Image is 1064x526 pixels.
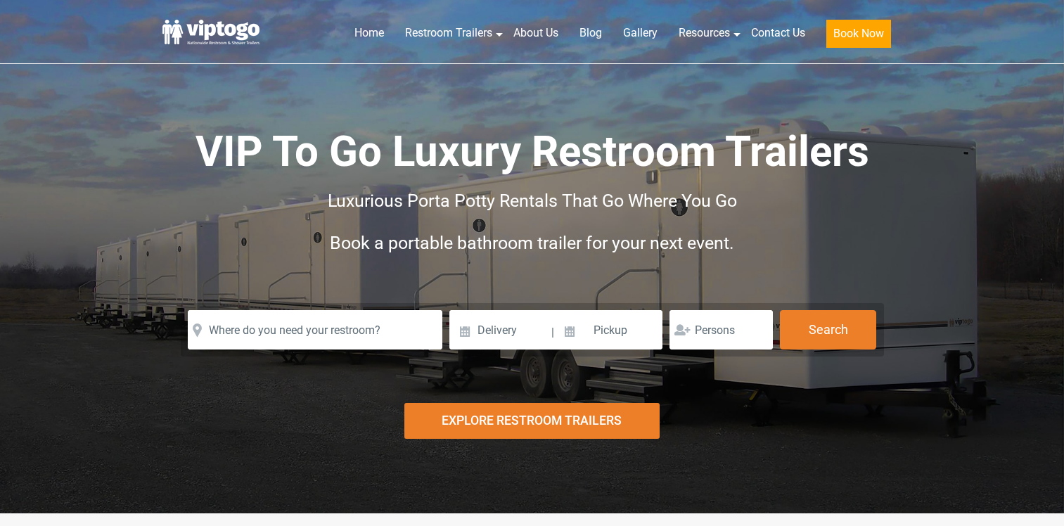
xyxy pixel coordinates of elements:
[780,310,876,349] button: Search
[668,18,741,49] a: Resources
[328,191,737,211] span: Luxurious Porta Potty Rentals That Go Where You Go
[449,310,550,349] input: Delivery
[344,18,395,49] a: Home
[188,310,442,349] input: Where do you need your restroom?
[551,310,554,355] span: |
[556,310,663,349] input: Pickup
[404,403,660,439] div: Explore Restroom Trailers
[741,18,816,49] a: Contact Us
[196,127,869,177] span: VIP To Go Luxury Restroom Trailers
[669,310,773,349] input: Persons
[395,18,503,49] a: Restroom Trailers
[826,20,891,48] button: Book Now
[613,18,668,49] a: Gallery
[569,18,613,49] a: Blog
[816,18,902,56] a: Book Now
[503,18,569,49] a: About Us
[330,233,734,253] span: Book a portable bathroom trailer for your next event.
